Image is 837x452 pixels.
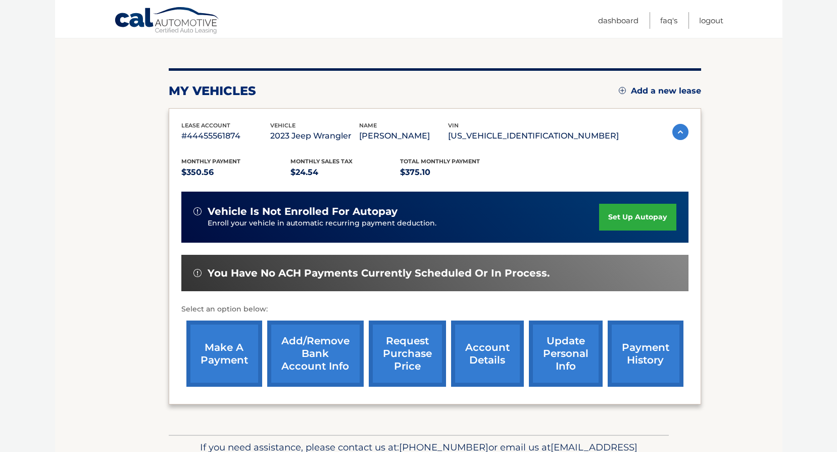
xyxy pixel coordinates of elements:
p: [US_VEHICLE_IDENTIFICATION_NUMBER] [448,129,619,143]
span: lease account [181,122,230,129]
span: vin [448,122,459,129]
img: add.svg [619,87,626,94]
h2: my vehicles [169,83,256,99]
p: #44455561874 [181,129,270,143]
span: name [359,122,377,129]
a: account details [451,321,524,387]
a: Add a new lease [619,86,701,96]
img: accordion-active.svg [672,124,688,140]
a: Dashboard [598,12,638,29]
a: FAQ's [660,12,677,29]
a: request purchase price [369,321,446,387]
span: Monthly sales Tax [290,158,353,165]
p: $24.54 [290,165,400,179]
a: payment history [608,321,683,387]
a: update personal info [529,321,603,387]
a: make a payment [186,321,262,387]
span: Total Monthly Payment [400,158,480,165]
p: [PERSON_NAME] [359,129,448,143]
span: vehicle [270,122,296,129]
p: $350.56 [181,165,291,179]
a: Cal Automotive [114,7,220,36]
span: You have no ACH payments currently scheduled or in process. [208,267,550,280]
span: Monthly Payment [181,158,240,165]
p: Enroll your vehicle in automatic recurring payment deduction. [208,218,600,229]
img: alert-white.svg [193,269,202,277]
span: vehicle is not enrolled for autopay [208,205,398,218]
a: set up autopay [599,204,676,231]
img: alert-white.svg [193,207,202,215]
p: $375.10 [400,165,510,179]
p: Select an option below: [181,303,688,315]
a: Add/Remove bank account info [267,321,364,387]
a: Logout [699,12,723,29]
p: 2023 Jeep Wrangler [270,129,359,143]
